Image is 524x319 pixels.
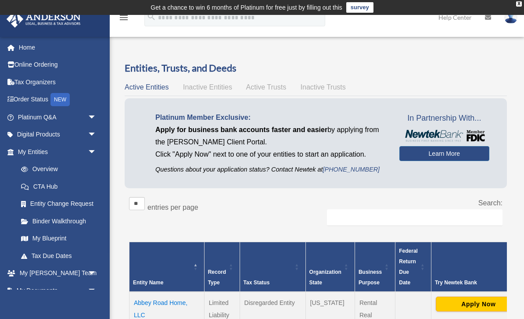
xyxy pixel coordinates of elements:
a: Overview [12,161,101,178]
p: Platinum Member Exclusive: [155,111,386,124]
span: Organization State [309,269,341,286]
a: Digital Productsarrow_drop_down [6,126,110,143]
th: Business Purpose: Activate to sort [355,242,395,292]
p: Click "Apply Now" next to one of your entities to start an application. [155,148,386,161]
img: NewtekBankLogoSM.png [404,130,485,142]
h3: Entities, Trusts, and Deeds [125,61,507,75]
span: Federal Return Due Date [399,248,418,286]
img: User Pic [504,11,517,24]
a: Tax Due Dates [12,247,105,265]
a: My Documentsarrow_drop_down [6,282,110,299]
a: survey [346,2,373,13]
a: CTA Hub [12,178,105,195]
span: Business Purpose [359,269,382,286]
span: Record Type [208,269,226,286]
div: close [516,1,522,7]
a: Home [6,39,110,56]
span: Entity Name [133,280,163,286]
span: Apply for business bank accounts faster and easier [155,126,327,133]
span: Active Entities [125,83,169,91]
a: Online Ordering [6,56,110,74]
th: Federal Return Due Date: Activate to sort [395,242,431,292]
a: [PHONE_NUMBER] [323,166,380,173]
a: Learn More [399,146,489,161]
a: My [PERSON_NAME] Teamarrow_drop_down [6,265,110,282]
a: Tax Organizers [6,73,110,91]
span: arrow_drop_down [88,282,105,300]
span: In Partnership With... [399,111,489,125]
a: Binder Walkthrough [12,212,105,230]
p: by applying from the [PERSON_NAME] Client Portal. [155,124,386,148]
span: arrow_drop_down [88,108,105,126]
i: search [147,12,156,22]
span: Inactive Entities [183,83,232,91]
i: menu [118,12,129,23]
a: My Entitiesarrow_drop_down [6,143,105,161]
a: Platinum Q&Aarrow_drop_down [6,108,110,126]
th: Organization State: Activate to sort [305,242,355,292]
label: Search: [478,199,502,207]
label: entries per page [147,204,198,211]
a: Entity Change Request [12,195,105,213]
th: Entity Name: Activate to invert sorting [129,242,205,292]
span: arrow_drop_down [88,143,105,161]
th: Record Type: Activate to sort [204,242,240,292]
div: NEW [50,93,70,106]
span: arrow_drop_down [88,265,105,283]
img: Anderson Advisors Platinum Portal [4,11,83,28]
th: Tax Status: Activate to sort [240,242,305,292]
a: My Blueprint [12,230,105,247]
div: Get a chance to win 6 months of Platinum for free just by filling out this [151,2,342,13]
a: Order StatusNEW [6,91,110,109]
span: Active Trusts [246,83,287,91]
span: arrow_drop_down [88,126,105,144]
span: Tax Status [244,280,270,286]
span: Inactive Trusts [301,83,346,91]
p: Questions about your application status? Contact Newtek at [155,164,386,175]
a: menu [118,15,129,23]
